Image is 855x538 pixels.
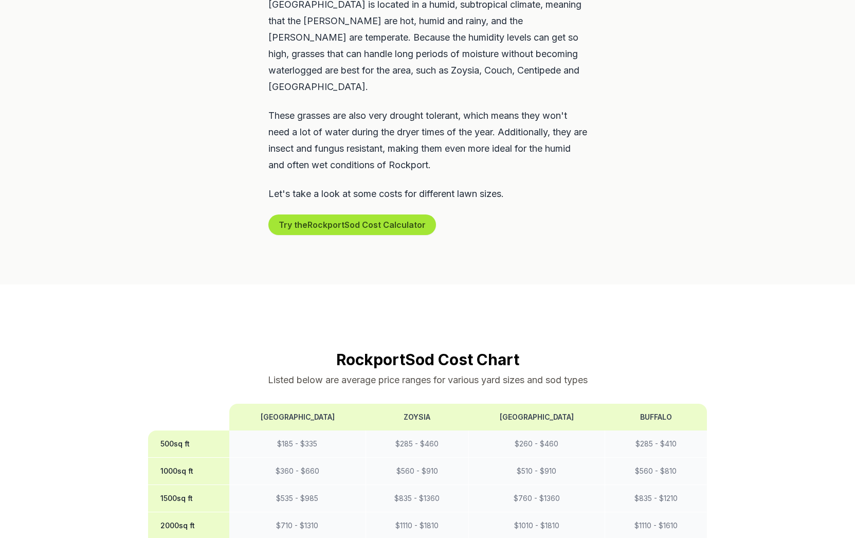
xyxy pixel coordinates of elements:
th: Zoysia [366,404,468,431]
td: $ 560 - $ 910 [366,458,468,485]
td: $ 835 - $ 1360 [366,485,468,512]
th: 1500 sq ft [148,485,230,512]
p: Let's take a look at some costs for different lawn sizes. [268,186,587,202]
th: Buffalo [605,404,707,431]
td: $ 360 - $ 660 [229,458,366,485]
td: $ 510 - $ 910 [468,458,605,485]
td: $ 835 - $ 1210 [605,485,707,512]
h2: Rockport Sod Cost Chart [148,350,707,369]
td: $ 185 - $ 335 [229,431,366,458]
td: $ 760 - $ 1360 [468,485,605,512]
td: $ 535 - $ 985 [229,485,366,512]
td: $ 285 - $ 410 [605,431,707,458]
td: $ 285 - $ 460 [366,431,468,458]
td: $ 260 - $ 460 [468,431,605,458]
th: 500 sq ft [148,431,230,458]
p: Listed below are average price ranges for various yard sizes and sod types [148,373,707,387]
p: These grasses are also very drought tolerant, which means they won't need a lot of water during t... [268,107,587,173]
button: Try theRockportSod Cost Calculator [268,214,436,235]
td: $ 560 - $ 810 [605,458,707,485]
th: 1000 sq ft [148,458,230,485]
th: [GEOGRAPHIC_DATA] [468,404,605,431]
th: [GEOGRAPHIC_DATA] [229,404,366,431]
